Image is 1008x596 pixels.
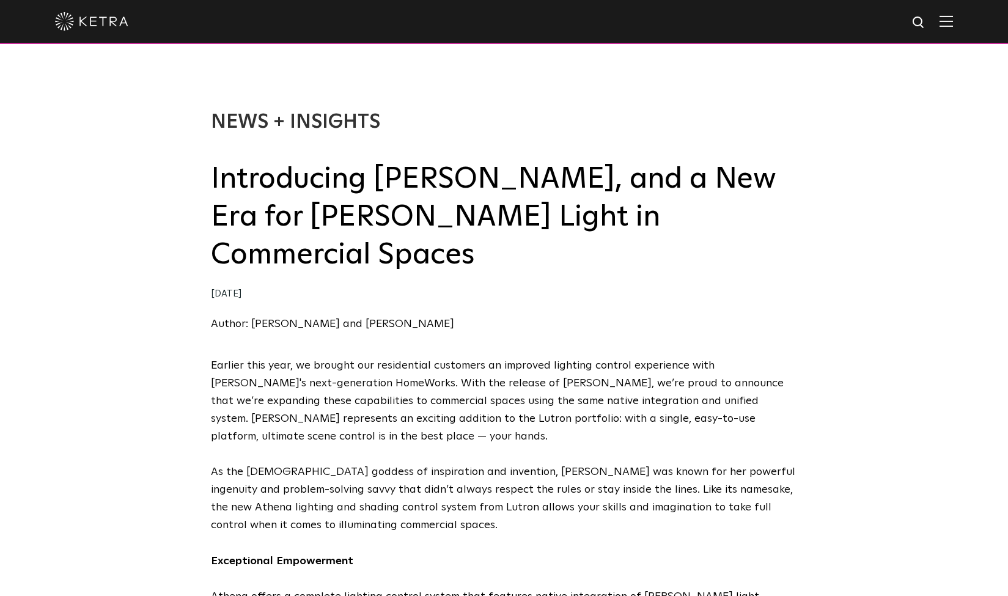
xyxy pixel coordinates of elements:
strong: Exceptional Empowerment [211,556,353,567]
h2: Introducing [PERSON_NAME], and a New Era for [PERSON_NAME] Light in Commercial Spaces [211,160,798,274]
div: [DATE] [211,285,798,303]
p: Earlier this year, we brought our residential customers an improved lighting control experience w... [211,357,798,445]
img: ketra-logo-2019-white [55,12,128,31]
a: News + Insights [211,112,380,132]
a: Author: [PERSON_NAME] and [PERSON_NAME] [211,318,454,329]
img: Hamburger%20Nav.svg [940,15,953,27]
p: As the [DEMOGRAPHIC_DATA] goddess of inspiration and invention, [PERSON_NAME] was known for her p... [211,463,798,534]
img: search icon [911,15,927,31]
